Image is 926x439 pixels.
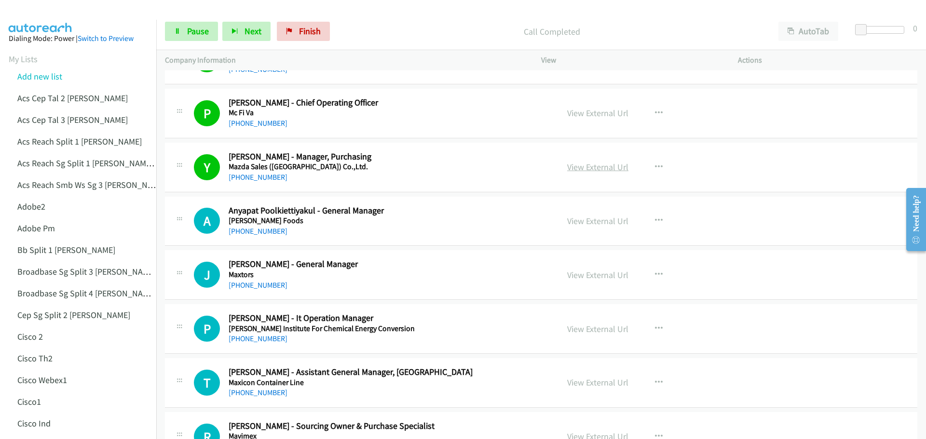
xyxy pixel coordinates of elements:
[17,309,130,320] a: Cep Sg Split 2 [PERSON_NAME]
[187,26,209,37] span: Pause
[9,33,148,44] div: Dialing Mode: Power |
[194,208,220,234] div: The call is yet to be attempted
[17,244,115,255] a: Bb Split 1 [PERSON_NAME]
[567,323,628,334] a: View External Url
[17,288,156,299] a: Broadbase Sg Split 4 [PERSON_NAME]
[229,367,546,378] h2: [PERSON_NAME] - Assistant General Manager, [GEOGRAPHIC_DATA]
[17,353,53,364] a: Cisco Th2
[229,151,546,162] h2: [PERSON_NAME] - Manager, Purchasing
[913,22,917,35] div: 0
[229,313,546,324] h2: [PERSON_NAME] - It Operation Manager
[194,316,220,342] h1: P
[194,316,220,342] div: The call is yet to be attempted
[299,26,321,37] span: Finish
[17,201,45,212] a: Adobe2
[229,334,287,343] a: [PHONE_NUMBER]
[17,136,142,147] a: Acs Reach Split 1 [PERSON_NAME]
[229,388,287,397] a: [PHONE_NUMBER]
[194,262,220,288] div: The call is yet to be attempted
[222,22,271,41] button: Next
[17,331,43,342] a: Cisco 2
[194,370,220,396] div: The call is yet to be attempted
[738,54,917,66] p: Actions
[78,34,134,43] a: Switch to Preview
[17,223,55,234] a: Adobe Pm
[17,374,67,386] a: Cisco Webex1
[194,370,220,396] h1: T
[17,114,128,125] a: Acs Cep Tal 3 [PERSON_NAME]
[229,270,546,279] h5: Maxtors
[229,162,546,172] h5: Mazda Sales ([GEOGRAPHIC_DATA]) Co.,Ltd.
[229,421,546,432] h2: [PERSON_NAME] - Sourcing Owner & Purchase Specialist
[165,54,524,66] p: Company Information
[229,378,546,387] h5: Maxicon Container Line
[567,377,628,388] a: View External Url
[860,26,904,34] div: Delay between calls (in seconds)
[17,179,165,190] a: Acs Reach Smb Ws Sg 3 [PERSON_NAME]
[17,93,128,104] a: Acs Cep Tal 2 [PERSON_NAME]
[17,158,154,169] a: Acs Reach Sg Split 1 [PERSON_NAME]
[229,97,546,108] h2: [PERSON_NAME] - Chief Operating Officer
[567,161,628,173] a: View External Url
[229,324,546,333] h5: [PERSON_NAME] Institute For Chemical Energy Conversion
[194,208,220,234] h1: A
[9,53,38,65] a: My Lists
[194,262,220,288] h1: J
[567,215,628,226] a: View External Url
[229,216,546,226] h5: [PERSON_NAME] Foods
[567,269,628,280] a: View External Url
[229,119,287,128] a: [PHONE_NUMBER]
[277,22,330,41] a: Finish
[194,154,220,180] h1: Y
[229,259,546,270] h2: [PERSON_NAME] - General Manager
[898,181,926,258] iframe: Resource Center
[245,26,261,37] span: Next
[17,396,41,407] a: Cisco1
[229,108,546,118] h5: Mc Fi Va
[17,71,62,82] a: Add new list
[229,226,287,236] a: [PHONE_NUMBER]
[194,100,220,126] h1: P
[229,280,287,290] a: [PHONE_NUMBER]
[17,418,51,429] a: Cisco Ind
[17,266,156,277] a: Broadbase Sg Split 3 [PERSON_NAME]
[229,173,287,182] a: [PHONE_NUMBER]
[343,25,761,38] p: Call Completed
[567,107,628,119] a: View External Url
[778,22,838,41] button: AutoTab
[165,22,218,41] a: Pause
[229,205,546,216] h2: Anyapat Poolkiettiyakul - General Manager
[541,54,721,66] p: View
